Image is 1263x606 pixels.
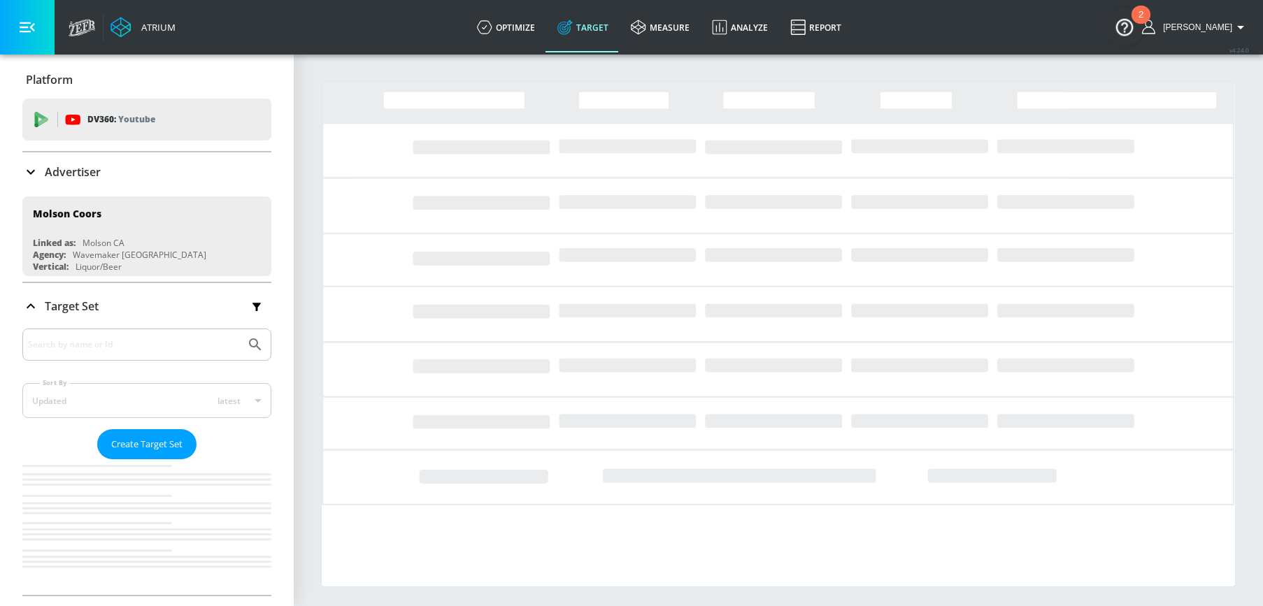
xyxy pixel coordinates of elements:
[620,2,701,52] a: measure
[110,17,176,38] a: Atrium
[1142,19,1249,36] button: [PERSON_NAME]
[26,72,73,87] p: Platform
[701,2,779,52] a: Analyze
[118,112,155,127] p: Youtube
[33,261,69,273] div: Vertical:
[87,112,155,127] p: DV360:
[73,249,206,261] div: Wavemaker [GEOGRAPHIC_DATA]
[97,429,197,459] button: Create Target Set
[45,298,99,314] p: Target Set
[22,329,271,595] div: Target Set
[22,152,271,192] div: Advertiser
[466,2,546,52] a: optimize
[45,164,101,180] p: Advertiser
[217,395,241,407] span: latest
[22,459,271,595] nav: list of Target Set
[22,283,271,329] div: Target Set
[22,60,271,99] div: Platform
[40,378,70,387] label: Sort By
[33,207,101,220] div: Molson Coors
[22,196,271,276] div: Molson CoorsLinked as:Molson CAAgency:Wavemaker [GEOGRAPHIC_DATA]Vertical:Liquor/Beer
[111,436,183,452] span: Create Target Set
[22,99,271,140] div: DV360: Youtube
[1157,22,1232,32] span: login as: amanda.cermak@zefr.com
[546,2,620,52] a: Target
[83,237,124,249] div: Molson CA
[136,21,176,34] div: Atrium
[779,2,852,52] a: Report
[32,395,66,407] div: Updated
[33,249,66,261] div: Agency:
[1105,7,1144,46] button: Open Resource Center, 2 new notifications
[33,237,76,249] div: Linked as:
[28,336,240,354] input: Search by name or Id
[76,261,122,273] div: Liquor/Beer
[1139,15,1143,33] div: 2
[1229,46,1249,54] span: v 4.24.0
